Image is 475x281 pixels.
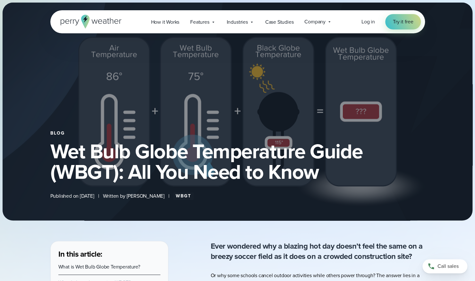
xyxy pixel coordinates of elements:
h1: Wet Bulb Globe Temperature Guide (WBGT): All You Need to Know [50,141,425,182]
span: Log in [361,18,375,25]
a: WBGT [173,192,194,200]
a: Case Studies [260,15,299,29]
div: Blog [50,131,425,136]
a: How it Works [145,15,185,29]
span: Case Studies [265,18,294,26]
span: Try it free [393,18,413,26]
a: What is Wet Bulb Globe Temperature? [58,263,140,270]
h3: In this article: [58,249,160,259]
a: Log in [361,18,375,26]
span: Company [304,18,326,26]
span: How it Works [151,18,179,26]
span: | [168,192,169,200]
span: Published on [DATE] [50,192,94,200]
a: Call sales [422,259,467,273]
span: Features [190,18,209,26]
p: Ever wondered why a blazing hot day doesn’t feel the same on a breezy soccer field as it does on ... [211,241,425,261]
span: Written by [PERSON_NAME] [103,192,165,200]
span: Call sales [437,262,459,270]
span: Industries [227,18,248,26]
a: Try it free [385,14,421,29]
span: | [98,192,99,200]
